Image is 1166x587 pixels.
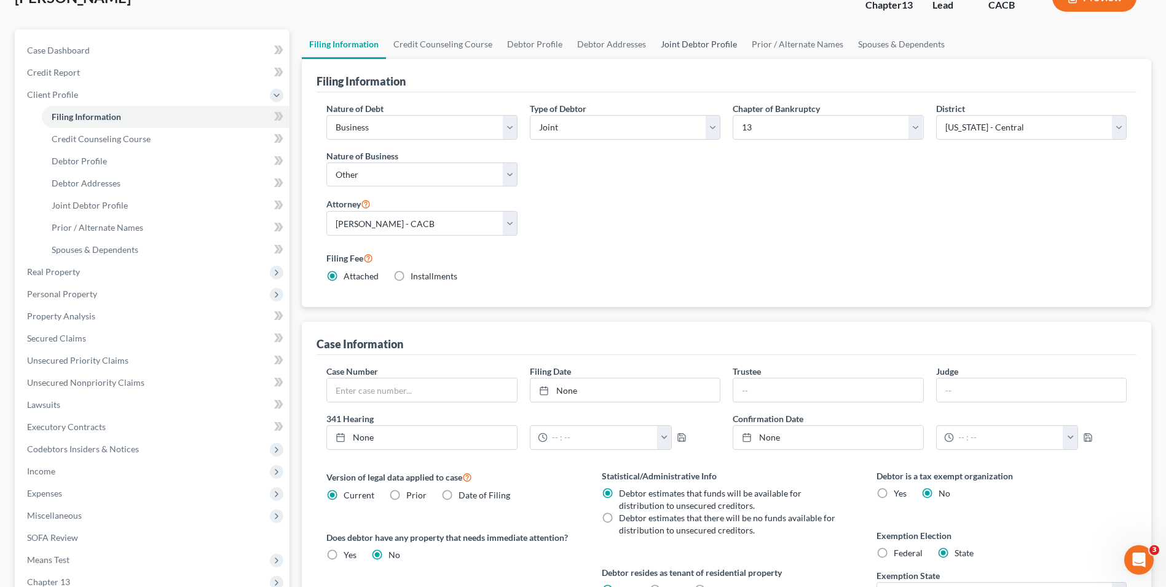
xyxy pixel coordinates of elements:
[733,378,923,402] input: --
[876,529,1127,542] label: Exemption Election
[733,426,923,449] a: None
[27,355,128,365] span: Unsecured Priority Claims
[17,62,290,84] a: Credit Report
[52,244,138,255] span: Spouses & Dependents
[326,250,1127,265] label: Filing Fee
[52,111,121,122] span: Filing Information
[602,469,852,482] label: Statistical/Administrative Info
[27,399,60,410] span: Lawsuits
[936,102,965,115] label: District
[851,30,952,59] a: Spouses & Dependents
[500,30,570,59] a: Debtor Profile
[548,426,658,449] input: -- : --
[42,128,290,150] a: Credit Counseling Course
[619,488,802,511] span: Debtor estimates that funds will be available for distribution to unsecured creditors.
[17,327,290,349] a: Secured Claims
[320,412,727,425] label: 341 Hearing
[459,490,510,500] span: Date of Filing
[42,194,290,217] a: Joint Debtor Profile
[27,466,55,476] span: Income
[17,372,290,394] a: Unsecured Nonpriority Claims
[27,421,106,432] span: Executory Contracts
[52,222,143,233] span: Prior / Alternate Names
[386,30,500,59] a: Credit Counseling Course
[894,548,923,558] span: Federal
[936,365,958,378] label: Judge
[326,150,398,162] label: Nature of Business
[27,45,90,55] span: Case Dashboard
[17,305,290,327] a: Property Analysis
[326,196,371,211] label: Attorney
[27,488,62,498] span: Expenses
[744,30,851,59] a: Prior / Alternate Names
[733,102,820,115] label: Chapter of Bankruptcy
[27,510,82,521] span: Miscellaneous
[52,178,120,188] span: Debtor Addresses
[42,217,290,239] a: Prior / Alternate Names
[406,490,427,500] span: Prior
[17,39,290,62] a: Case Dashboard
[326,365,378,378] label: Case Number
[955,548,974,558] span: State
[326,102,384,115] label: Nature of Debt
[17,416,290,438] a: Executory Contracts
[727,412,1133,425] label: Confirmation Date
[530,102,586,115] label: Type of Debtor
[733,365,761,378] label: Trustee
[653,30,744,59] a: Joint Debtor Profile
[27,444,139,454] span: Codebtors Insiders & Notices
[954,426,1064,449] input: -- : --
[1149,545,1159,555] span: 3
[17,527,290,549] a: SOFA Review
[876,569,940,582] label: Exemption State
[326,531,577,544] label: Does debtor have any property that needs immediate attention?
[27,377,144,388] span: Unsecured Nonpriority Claims
[619,513,835,535] span: Debtor estimates that there will be no funds available for distribution to unsecured creditors.
[27,89,78,100] span: Client Profile
[27,266,80,277] span: Real Property
[27,577,70,587] span: Chapter 13
[344,549,356,560] span: Yes
[326,469,577,484] label: Version of legal data applied to case
[42,150,290,172] a: Debtor Profile
[411,271,457,281] span: Installments
[317,74,406,89] div: Filing Information
[27,532,78,543] span: SOFA Review
[530,365,571,378] label: Filing Date
[27,554,69,565] span: Means Test
[317,337,403,351] div: Case Information
[52,200,128,210] span: Joint Debtor Profile
[344,490,374,500] span: Current
[570,30,653,59] a: Debtor Addresses
[42,106,290,128] a: Filing Information
[939,488,950,498] span: No
[530,378,720,402] a: None
[344,271,379,281] span: Attached
[17,349,290,372] a: Unsecured Priority Claims
[17,394,290,416] a: Lawsuits
[42,172,290,194] a: Debtor Addresses
[602,566,852,579] label: Debtor resides as tenant of residential property
[1124,545,1154,575] iframe: Intercom live chat
[27,289,97,299] span: Personal Property
[327,426,516,449] a: None
[937,378,1126,402] input: --
[302,30,386,59] a: Filing Information
[388,549,400,560] span: No
[876,469,1127,482] label: Debtor is a tax exempt organization
[27,311,95,321] span: Property Analysis
[42,239,290,261] a: Spouses & Dependents
[27,67,80,78] span: Credit Report
[52,134,151,144] span: Credit Counseling Course
[27,333,86,343] span: Secured Claims
[894,488,907,498] span: Yes
[52,156,107,166] span: Debtor Profile
[327,378,516,402] input: Enter case number...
